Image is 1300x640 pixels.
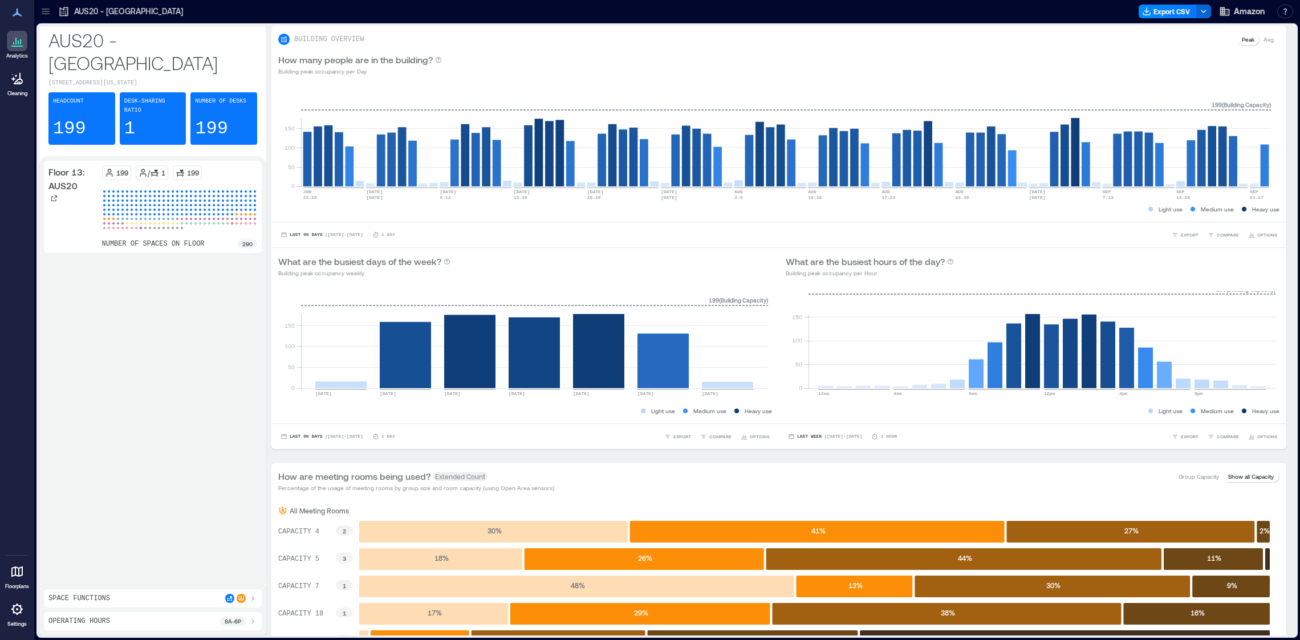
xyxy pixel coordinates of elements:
p: BUILDING OVERVIEW [294,35,364,44]
text: 38 % [941,609,955,617]
button: EXPORT [1169,431,1201,442]
span: EXPORT [1181,231,1199,238]
text: 14-20 [1176,195,1190,200]
text: 20-26 [587,195,601,200]
text: 13-19 [514,195,527,200]
a: Floorplans [2,558,32,593]
span: COMPARE [1217,433,1239,440]
tspan: 0 [291,182,295,189]
p: Light use [651,406,675,415]
text: [DATE] [1029,189,1046,194]
p: How are meeting rooms being used? [278,470,430,483]
text: 16 % [1191,609,1205,617]
text: SEP [1250,189,1258,194]
text: 41 % [811,527,826,535]
p: 199 [187,168,199,177]
p: [STREET_ADDRESS][US_STATE] [48,79,257,88]
p: Heavy use [745,406,772,415]
p: Building peak occupancy per Day [278,67,442,76]
p: Analytics [6,52,28,59]
p: AUS20 - [GEOGRAPHIC_DATA] [74,6,183,17]
text: [DATE] [366,195,383,200]
text: 21-27 [1250,195,1264,200]
text: 10-16 [808,195,822,200]
text: 8am [969,391,977,396]
tspan: 0 [291,384,295,391]
text: [DATE] [661,195,677,200]
text: 12am [818,391,829,396]
span: COMPARE [1217,231,1239,238]
p: 1 Day [381,231,395,238]
p: Light use [1159,205,1183,214]
button: OPTIONS [738,431,772,442]
text: [DATE] [440,189,457,194]
a: Analytics [3,27,31,63]
text: [DATE] [509,391,525,396]
p: Medium use [1201,406,1234,415]
button: COMPARE [1205,229,1241,240]
p: 199 [116,168,128,177]
span: Extended Count [433,472,487,481]
p: Operating Hours [48,617,110,626]
span: EXPORT [1181,433,1199,440]
text: 18 % [434,554,449,562]
button: EXPORT [662,431,693,442]
text: JUN [303,189,312,194]
tspan: 150 [285,125,295,132]
span: Amazon [1234,6,1265,17]
text: 12pm [1044,391,1055,396]
text: 30 % [487,527,502,535]
p: Floorplans [5,583,29,590]
p: Heavy use [1252,205,1279,214]
text: [DATE] [315,391,332,396]
p: AUS20 - [GEOGRAPHIC_DATA] [48,28,257,74]
text: 29 % [634,609,648,617]
tspan: 50 [288,164,295,170]
tspan: 150 [285,322,295,329]
p: How many people are in the building? [278,53,433,67]
p: 1 [161,168,165,177]
p: 8a - 6p [225,617,241,626]
text: 17 % [428,609,442,617]
p: Medium use [693,406,726,415]
tspan: 100 [285,343,295,349]
p: Settings [7,621,27,627]
button: Export CSV [1139,5,1197,18]
a: Cleaning [3,65,31,100]
text: [DATE] [573,391,590,396]
p: number of spaces on floor [102,239,205,248]
text: SEP [1103,189,1111,194]
p: Group Capacity [1179,472,1219,481]
text: 4am [893,391,902,396]
text: CAPACITY 5 [278,555,319,563]
text: 11 % [1207,554,1221,562]
p: Heavy use [1252,406,1279,415]
text: 3-9 [734,195,743,200]
text: [DATE] [637,391,654,396]
text: [DATE] [514,189,530,194]
text: CAPACITY 4 [278,528,319,536]
span: OPTIONS [750,433,770,440]
p: 1 Day [381,433,395,440]
p: Number of Desks [195,97,246,106]
span: EXPORT [673,433,691,440]
p: 199 [53,117,86,140]
button: Last 90 Days |[DATE]-[DATE] [278,229,365,240]
p: Show all Capacity [1228,472,1274,481]
p: 1 [124,117,135,140]
text: [DATE] [702,391,718,396]
text: [DATE] [661,189,677,194]
text: 13 % [848,581,863,589]
span: OPTIONS [1257,433,1277,440]
text: [DATE] [444,391,461,396]
text: SEP [1176,189,1185,194]
text: CAPACITY 7 [278,582,319,590]
p: Headcount [53,97,84,106]
p: Floor 13: AUS20 [48,165,97,193]
text: 17-23 [881,195,895,200]
p: 1 Hour [880,433,897,440]
tspan: 150 [792,313,802,320]
text: 7-13 [1103,195,1114,200]
span: COMPARE [709,433,732,440]
text: 48 % [571,581,585,589]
